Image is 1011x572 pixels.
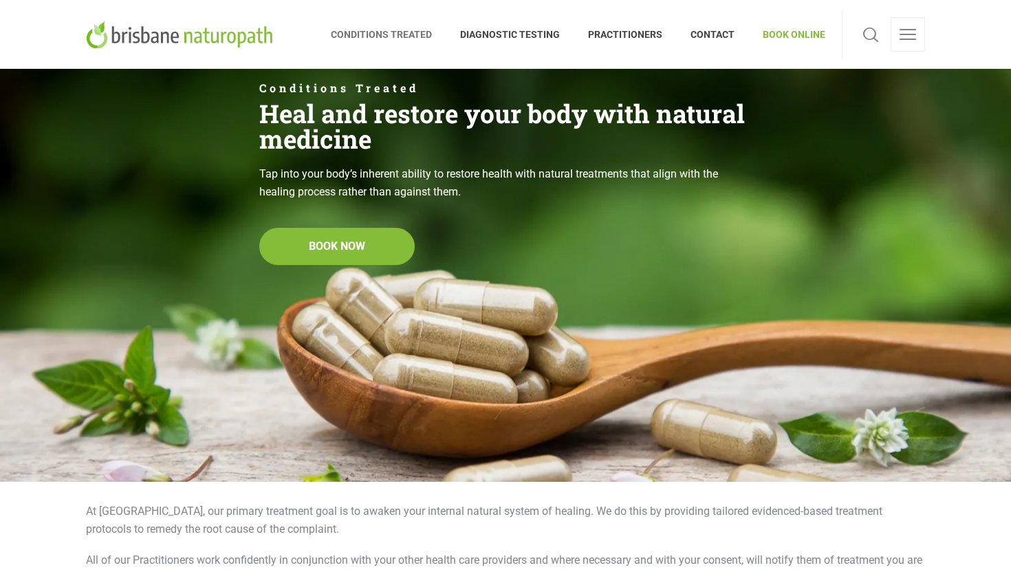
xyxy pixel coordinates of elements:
[259,83,752,94] span: Conditions Treated
[749,10,825,59] a: BOOK ONLINE
[86,21,278,48] img: Brisbane Naturopath
[259,228,415,265] a: BOOK NOW
[86,10,278,59] a: Brisbane Naturopath
[331,23,446,45] span: CONDITIONS TREATED
[677,23,749,45] span: CONTACT
[677,10,749,59] a: CONTACT
[259,165,752,200] div: Tap into your body’s inherent ability to restore health with natural treatments that align with t...
[574,23,677,45] span: PRACTITIONERS
[331,10,446,59] a: CONDITIONS TREATED
[446,23,574,45] span: DIAGNOSTIC TESTING
[309,237,365,255] span: BOOK NOW
[259,100,752,151] h2: Heal and restore your body with natural medicine
[859,17,882,52] a: Search
[749,23,825,45] span: BOOK ONLINE
[446,10,574,59] a: DIAGNOSTIC TESTING
[574,10,677,59] a: PRACTITIONERS
[86,502,925,538] p: At [GEOGRAPHIC_DATA], our primary treatment goal is to awaken your internal natural system of hea...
